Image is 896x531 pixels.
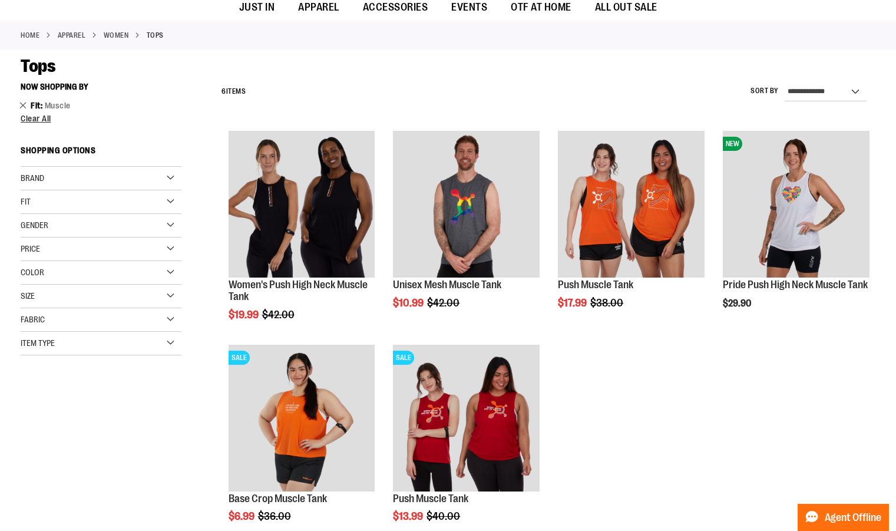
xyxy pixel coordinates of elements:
span: Item Type [21,338,55,348]
img: Product image for Base Crop Muscle Tank [229,345,375,492]
span: SALE [229,351,250,365]
span: $42.00 [262,309,296,321]
span: $38.00 [590,297,625,309]
a: Push Muscle Tank [393,493,468,504]
a: WOMEN [104,30,129,41]
div: product [223,125,381,350]
span: Brand [21,173,44,183]
span: Clear All [21,114,51,123]
img: Product image for Push High Neck Muscle Tank [229,131,375,278]
strong: Shopping Options [21,140,181,167]
label: Sort By [750,86,779,96]
img: Pride Push High Neck Muscle Tank [723,131,869,278]
span: $40.00 [426,510,462,522]
span: $17.99 [558,297,588,309]
span: $10.99 [393,297,425,309]
span: $19.99 [229,309,260,321]
a: Unisex Mesh Muscle Tank [393,279,501,291]
span: Muscle [45,101,71,110]
span: $36.00 [258,510,293,522]
a: Product image for Push Muscle TankSALE [393,345,540,493]
span: $29.90 [723,298,753,309]
a: APPAREL [58,30,86,41]
a: Women's Push High Neck Muscle Tank [229,279,368,302]
img: Product image for Unisex Mesh Muscle Tank [393,131,540,278]
button: Now Shopping by [21,77,94,97]
strong: Tops [147,30,164,41]
span: Fabric [21,315,45,324]
a: Product image for Unisex Mesh Muscle Tank [393,131,540,279]
span: Price [21,244,40,253]
span: 6 [221,87,226,95]
a: Product image for Push High Neck Muscle Tank [229,131,375,279]
span: Agent Offline [825,512,881,523]
img: Product image for Push Muscle Tank [558,131,705,278]
img: Product image for Push Muscle Tank [393,345,540,492]
a: Base Crop Muscle Tank [229,493,327,504]
a: Push Muscle Tank [558,279,633,291]
div: product [387,125,545,339]
div: product [552,125,710,339]
span: Size [21,291,35,301]
span: Fit [21,197,31,206]
a: Product image for Base Crop Muscle TankSALE [229,345,375,493]
a: Pride Push High Neck Muscle TankNEW [723,131,869,279]
span: Gender [21,220,48,230]
span: $42.00 [427,297,461,309]
span: $13.99 [393,510,425,522]
span: NEW [723,137,742,151]
span: Fit [31,101,45,110]
h2: Items [221,83,246,101]
a: Home [21,30,39,41]
button: Agent Offline [798,504,889,531]
div: product [717,125,875,339]
a: Pride Push High Neck Muscle Tank [723,279,868,291]
span: SALE [393,351,414,365]
a: Product image for Push Muscle Tank [558,131,705,279]
span: Tops [21,56,55,76]
a: Clear All [21,114,181,123]
span: Color [21,268,44,277]
span: $6.99 [229,510,256,522]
